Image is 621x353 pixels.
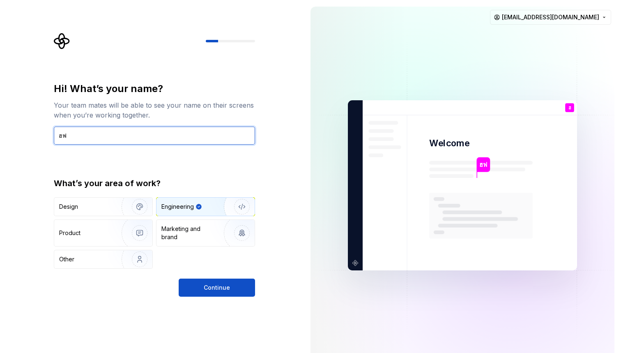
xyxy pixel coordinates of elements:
svg: Supernova Logo [54,33,70,49]
p: ฮ [568,106,571,110]
div: Engineering [161,203,194,211]
button: [EMAIL_ADDRESS][DOMAIN_NAME] [490,10,611,25]
p: ฮฟ [479,160,487,169]
button: Continue [179,279,255,297]
div: Product [59,229,80,237]
span: [EMAIL_ADDRESS][DOMAIN_NAME] [502,13,599,21]
div: Marketing and brand [161,225,217,241]
div: Other [59,255,74,263]
div: What’s your area of work? [54,178,255,189]
div: Design [59,203,78,211]
div: Your team mates will be able to see your name on their screens when you’re working together. [54,100,255,120]
p: Welcome [429,137,469,149]
div: Hi! What’s your name? [54,82,255,95]
input: Han Solo [54,127,255,145]
span: Continue [204,284,230,292]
